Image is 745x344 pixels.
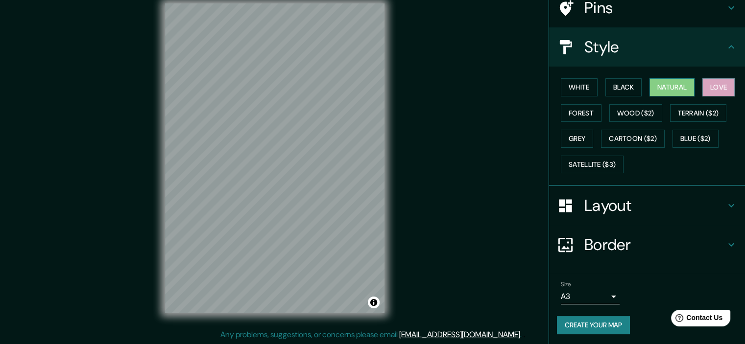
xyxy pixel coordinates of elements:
[601,130,665,148] button: Cartoon ($2)
[561,104,601,122] button: Forest
[561,156,624,174] button: Satellite ($3)
[549,27,745,67] div: Style
[702,78,735,96] button: Love
[673,130,719,148] button: Blue ($2)
[561,78,598,96] button: White
[561,280,571,289] label: Size
[658,306,734,333] iframe: Help widget launcher
[584,235,725,254] h4: Border
[368,297,380,308] button: Toggle attribution
[584,196,725,215] h4: Layout
[549,186,745,225] div: Layout
[561,289,620,304] div: A3
[523,329,525,341] div: .
[670,104,727,122] button: Terrain ($2)
[220,329,522,341] p: Any problems, suggestions, or concerns please email .
[557,316,630,334] button: Create your map
[549,225,745,264] div: Border
[399,329,520,340] a: [EMAIL_ADDRESS][DOMAIN_NAME]
[584,37,725,57] h4: Style
[649,78,695,96] button: Natural
[561,130,593,148] button: Grey
[605,78,642,96] button: Black
[609,104,662,122] button: Wood ($2)
[522,329,523,341] div: .
[165,3,385,313] canvas: Map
